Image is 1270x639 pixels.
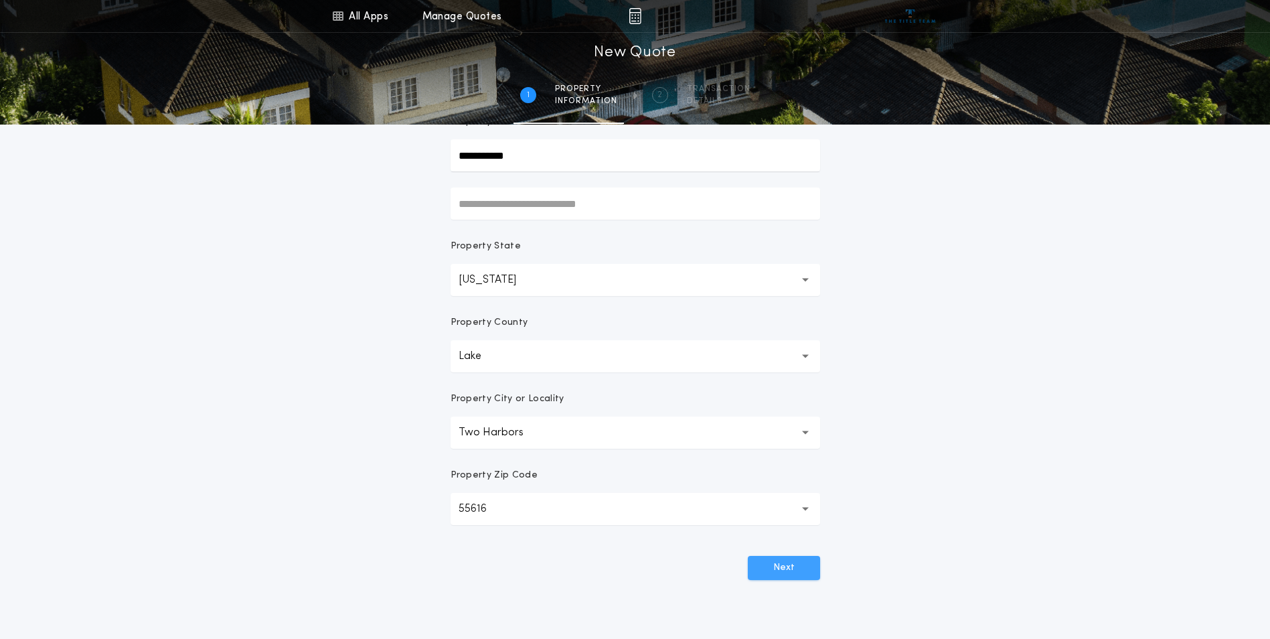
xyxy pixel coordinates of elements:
h1: New Quote [594,42,676,64]
p: Two Harbors [459,425,545,441]
span: Transaction [687,84,750,94]
button: Two Harbors [451,417,820,449]
button: 55616 [451,493,820,525]
img: vs-icon [885,9,935,23]
button: Lake [451,340,820,372]
h2: 2 [657,90,662,100]
p: Property Zip Code [451,469,538,482]
p: Property State [451,240,521,253]
button: Next [748,556,820,580]
span: details [687,96,750,106]
button: [US_STATE] [451,264,820,296]
p: Property County [451,316,528,330]
h2: 1 [527,90,530,100]
p: 55616 [459,501,508,517]
img: img [629,8,641,24]
p: Lake [459,348,503,364]
p: Property City or Locality [451,393,564,406]
span: information [555,96,617,106]
span: Property [555,84,617,94]
p: [US_STATE] [459,272,538,288]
